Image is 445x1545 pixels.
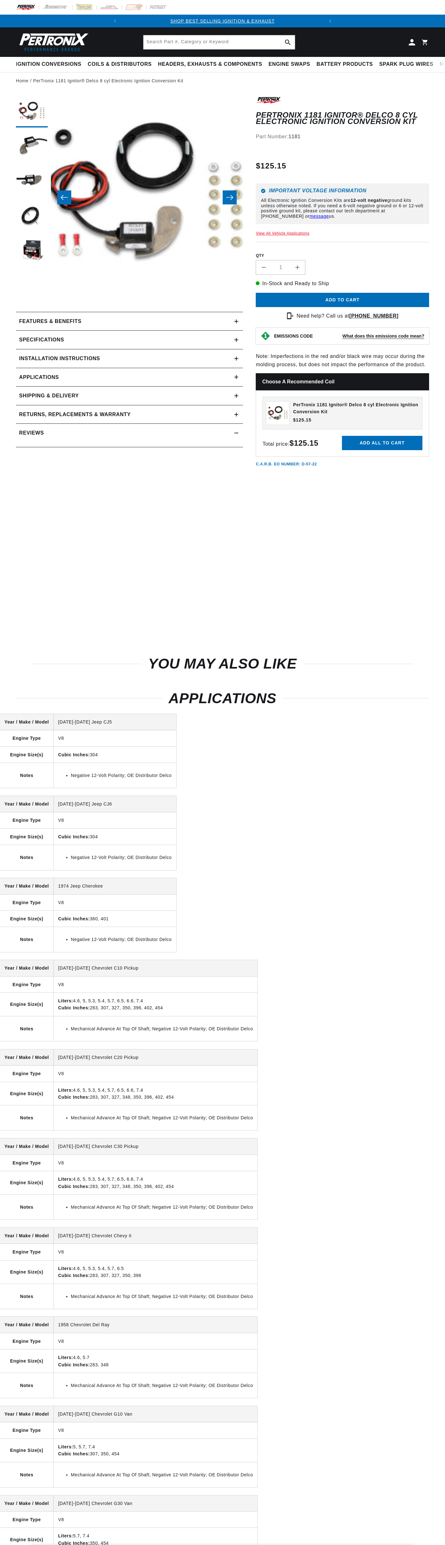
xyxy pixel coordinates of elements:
[58,1088,73,1093] strong: Liters:
[256,279,429,288] p: In-Stock and Ready to Ship
[53,960,257,976] td: [DATE]-[DATE] Chevrolet C10 Pickup
[53,1138,257,1155] td: [DATE]-[DATE] Chevrolet C30 Pickup
[19,429,44,437] h2: Reviews
[309,214,329,219] a: message
[121,17,323,24] div: 1 of 2
[53,812,176,828] td: V8
[71,772,172,779] li: Negative 12-Volt Polarity; OE Distributor Delco
[296,312,399,320] p: Need help? Call us at
[71,936,172,943] li: Negative 12-Volt Polarity; OE Distributor Delco
[53,1228,257,1244] td: [DATE]-[DATE] Chevrolet Chevy II
[71,854,172,861] li: Negative 12-Volt Polarity; OE Distributor Delco
[256,293,429,307] button: Add to cart
[53,1495,257,1512] td: [DATE]-[DATE] Chevrolet G30 Van
[58,834,90,839] strong: Cubic Inches:
[274,333,424,339] button: EMISSIONS CODEWhat does this emissions code mean?
[58,1355,73,1360] strong: Liters:
[53,1333,257,1349] td: V8
[58,1177,73,1182] strong: Liters:
[293,417,311,423] span: $125.15
[324,15,337,27] button: Translation missing: en.sections.announcements.next_announcement
[71,1382,253,1389] li: Mechanical Advance At Top Of Shaft; Negative 12-Volt Polarity; OE Distributor Delco
[16,424,243,442] summary: Reviews
[268,61,310,68] span: Engine Swaps
[85,57,155,72] summary: Coils & Distributors
[313,57,376,72] summary: Battery Products
[158,61,262,68] span: Headers, Exhausts & Components
[16,96,243,299] media-gallery: Gallery Viewer
[16,201,48,232] button: Load image 4 in gallery view
[71,1204,253,1211] li: Mechanical Advance At Top Of Shaft; Negative 12-Volt Polarity; OE Distributor Delco
[58,1184,90,1189] strong: Cubic Inches:
[376,57,436,72] summary: Spark Plug Wires
[19,354,100,363] h2: Installation instructions
[53,1422,257,1439] td: V8
[16,405,243,424] summary: Returns, Replacements & Warranty
[53,894,176,910] td: V8
[379,61,433,68] span: Spark Plug Wires
[58,998,73,1003] strong: Liters:
[261,198,424,219] p: All Electronic Ignition Conversion Kits are ground kits unless otherwise noted. If you need a 6-v...
[16,166,48,197] button: Load image 3 in gallery view
[57,190,71,204] button: Slide left
[16,77,29,84] a: Home
[53,1406,257,1422] td: [DATE]-[DATE] Chevrolet G10 Van
[16,61,81,68] span: Ignition Conversions
[256,462,317,467] p: C.A.R.B. EO Number: D-57-22
[53,1317,257,1333] td: 1958 Chevrolet Del Ray
[155,57,265,72] summary: Headers, Exhausts & Components
[32,658,413,670] h2: You may also like
[16,312,243,331] summary: Features & Benefits
[71,1114,253,1121] li: Mechanical Advance At Top Of Shaft; Negative 12-Volt Polarity; OE Distributor Delco
[53,1082,257,1105] td: 4.6, 5, 5.3, 5.4, 5.7, 6.5, 6.6, 7.4 283, 307, 327, 348, 350, 396, 402, 454
[58,1266,73,1271] strong: Liters:
[143,35,295,49] input: Search Part #, Category or Keyword
[351,198,387,203] strong: 12-volt negative
[71,1293,253,1300] li: Mechanical Advance At Top Of Shaft; Negative 12-Volt Polarity; OE Distributor Delco
[342,333,424,339] strong: What does this emissions code mean?
[19,336,64,344] h2: Specifications
[58,1005,90,1010] strong: Cubic Inches:
[16,331,243,349] summary: Specifications
[256,373,429,390] h2: Choose a Recommended Coil
[58,1273,90,1278] strong: Cubic Inches:
[33,77,183,84] a: PerTronix 1181 Ignitor® Delco 8 cyl Electronic Ignition Conversion Kit
[16,368,243,387] a: Applications
[256,160,286,172] span: $125.15
[16,236,48,267] button: Load image 5 in gallery view
[53,910,176,927] td: 360, 401
[53,993,257,1016] td: 4.6, 5, 5.3, 5.4, 5.7, 6.5, 6.6, 7.4 283, 307, 327, 350, 396, 402, 454
[274,333,313,339] strong: EMISSIONS CODE
[316,61,373,68] span: Battery Products
[58,1533,73,1538] strong: Liters:
[108,15,121,27] button: Translation missing: en.sections.announcements.previous_announcement
[58,1444,73,1449] strong: Liters:
[256,112,429,125] h1: PerTronix 1181 Ignitor® Delco 8 cyl Electronic Ignition Conversion Kit
[121,17,323,24] div: Announcement
[265,57,313,72] summary: Engine Swaps
[170,18,275,24] a: SHOP BEST SELLING IGNITION & EXHAUST
[53,1511,257,1528] td: V8
[16,692,429,704] h2: Applications
[71,1471,253,1478] li: Mechanical Advance At Top Of Shaft; Negative 12-Volt Polarity; OE Distributor Delco
[53,1171,257,1195] td: 4.6, 5, 5.3, 5.4, 5.7, 6.5, 6.6, 7.4 283, 307, 327, 348, 350, 396, 402, 454
[58,1095,90,1100] strong: Cubic Inches:
[289,134,301,139] strong: 1181
[58,916,90,921] strong: Cubic Inches:
[349,313,399,319] a: [PHONE_NUMBER]
[53,796,176,812] td: [DATE]-[DATE] Jeep CJ6
[53,1439,257,1462] td: 5, 5.7, 7.4 307, 350, 454
[342,436,422,450] button: Add all to cart
[256,231,309,236] a: View All Vehicle Applications
[261,189,424,193] h6: Important Voltage Information
[223,190,237,204] button: Slide right
[281,35,295,49] button: Search Part #, Category or Keyword
[256,253,429,258] label: QTY
[53,1260,257,1284] td: 4.6, 5, 5.3, 5.4, 5.7, 6.5 283, 307, 327, 350, 396
[53,714,176,730] td: [DATE]-[DATE] Jeep CJ5
[16,31,89,53] img: Pertronix
[16,77,429,84] nav: breadcrumbs
[53,746,176,763] td: 304
[53,1244,257,1260] td: V8
[16,131,48,162] button: Load image 2 in gallery view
